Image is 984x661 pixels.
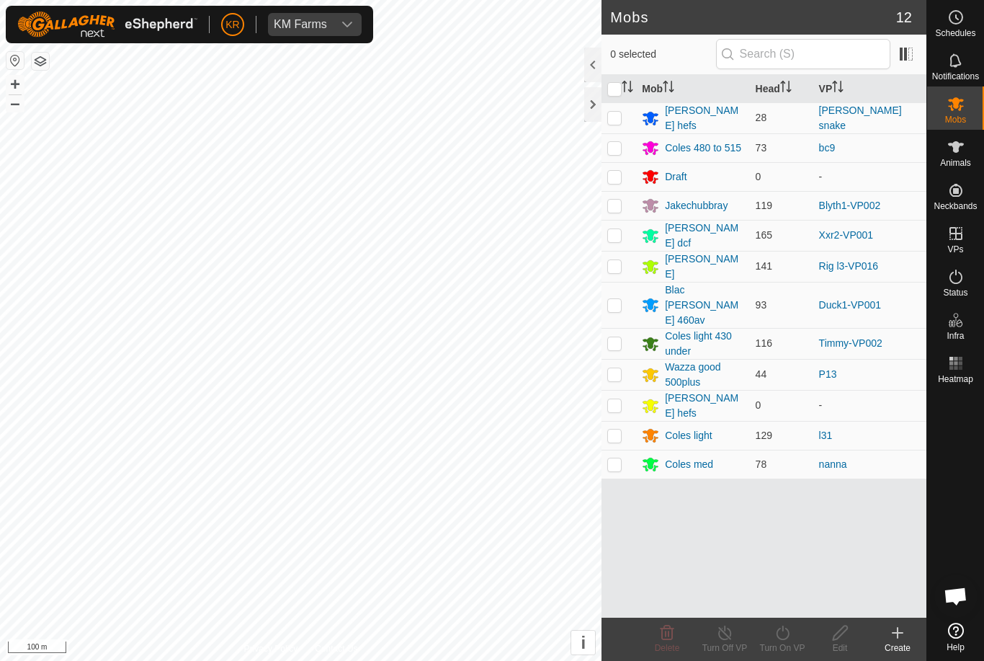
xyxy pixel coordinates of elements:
span: Animals [940,159,971,167]
button: Reset Map [6,52,24,69]
span: Delete [655,643,680,653]
span: 116 [756,337,772,349]
button: – [6,94,24,112]
td: - [813,162,926,191]
p-sorticon: Activate to sort [622,83,633,94]
span: 44 [756,368,767,380]
span: Infra [947,332,964,340]
span: KR [225,17,239,32]
th: Head [750,75,813,103]
span: 93 [756,299,767,311]
div: [PERSON_NAME] hefs [665,391,743,421]
a: l31 [819,430,833,441]
span: 119 [756,200,772,211]
button: + [6,76,24,93]
a: Privacy Policy [244,642,298,655]
th: VP [813,75,926,103]
span: 78 [756,458,767,470]
div: Draft [665,169,686,185]
div: Blac [PERSON_NAME] 460av [665,283,743,328]
th: Mob [636,75,749,103]
a: bc9 [819,142,836,154]
a: Duck1-VP001 [819,299,881,311]
div: Coles med [665,457,713,472]
div: Jakechubbray [665,198,728,213]
div: Create [869,642,926,655]
p-sorticon: Activate to sort [663,83,674,94]
div: Wazza good 500plus [665,360,743,390]
span: KM Farms [268,13,333,36]
span: Notifications [932,72,979,81]
span: Schedules [935,29,975,37]
h2: Mobs [610,9,896,26]
span: 141 [756,260,772,272]
span: Neckbands [934,202,977,210]
a: Timmy-VP002 [819,337,882,349]
div: Edit [811,642,869,655]
span: 73 [756,142,767,154]
span: Help [947,643,965,652]
input: Search (S) [716,39,890,69]
span: 129 [756,430,772,441]
div: [PERSON_NAME] hefs [665,103,743,133]
div: dropdown trigger [333,13,362,36]
span: i [581,633,586,652]
div: Turn On VP [753,642,811,655]
div: Open chat [934,575,978,618]
p-sorticon: Activate to sort [832,83,844,94]
span: 12 [896,6,912,28]
span: 0 [756,399,761,411]
a: Contact Us [315,642,357,655]
div: Coles light [665,428,712,443]
a: P13 [819,368,837,380]
button: Map Layers [32,53,49,70]
p-sorticon: Activate to sort [780,83,792,94]
div: [PERSON_NAME] dcf [665,221,743,251]
div: KM Farms [274,19,327,30]
td: - [813,390,926,421]
span: Status [943,288,967,297]
span: 28 [756,112,767,123]
span: Heatmap [938,375,973,383]
span: 0 [756,171,761,182]
span: 0 selected [610,47,715,62]
span: VPs [947,245,963,254]
button: i [571,631,595,655]
span: 165 [756,229,772,241]
div: Coles 480 to 515 [665,141,741,156]
a: nanna [819,458,847,470]
a: Rig l3-VP016 [819,260,879,272]
div: Turn Off VP [696,642,753,655]
img: Gallagher Logo [17,12,197,37]
a: Xxr2-VP001 [819,229,873,241]
a: [PERSON_NAME] snake [819,105,902,131]
a: Help [927,617,984,657]
div: [PERSON_NAME] [665,252,743,282]
a: Blyth1-VP002 [819,200,881,211]
span: Mobs [945,115,966,124]
div: Coles light 430 under [665,329,743,359]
